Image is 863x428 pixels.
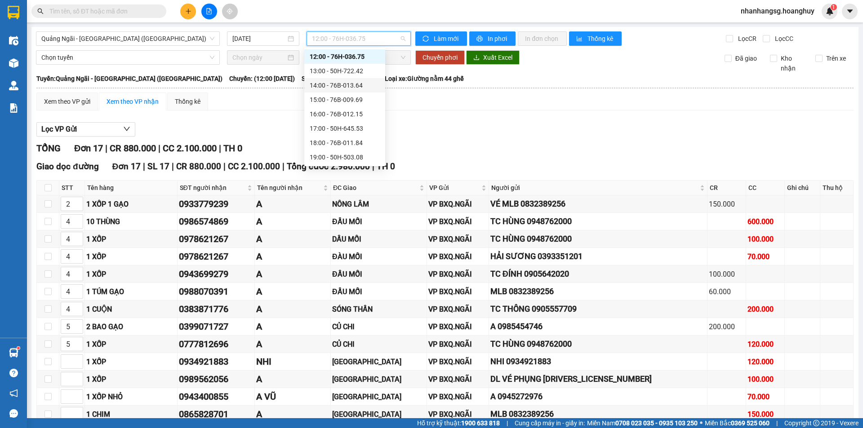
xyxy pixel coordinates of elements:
[9,369,18,377] span: question-circle
[86,374,176,385] div: 1 XỐP
[255,388,331,406] td: A VŨ
[178,335,255,353] td: 0777812696
[427,248,489,265] td: VP BXQ.NGÃI
[255,300,331,318] td: A
[110,143,156,154] span: CR 880.000
[569,31,622,46] button: bar-chartThống kê
[123,125,130,132] span: down
[705,418,770,428] span: Miền Bắc
[49,6,156,16] input: Tìm tên, số ĐT hoặc mã đơn
[747,356,783,367] div: 120.000
[86,409,176,420] div: 1 CHIM
[175,97,200,106] div: Thống kê
[813,420,819,426] span: copyright
[178,371,255,388] td: 0989562056
[256,355,329,369] div: NHI
[41,51,214,64] span: Chọn tuyến
[178,213,255,230] td: 0986574869
[41,124,77,135] span: Lọc VP Gửi
[310,124,380,133] div: 17:00 - 50H-645.53
[178,283,255,300] td: 0988070391
[709,269,744,280] div: 100.000
[179,267,254,281] div: 0943699279
[747,374,783,385] div: 100.000
[9,389,18,397] span: notification
[282,161,285,172] span: |
[256,372,329,386] div: A
[415,31,467,46] button: syncLàm mới
[74,143,103,154] span: Đơn 17
[747,234,783,245] div: 100.000
[428,409,487,420] div: VP BXQ.NGÃI
[428,339,487,350] div: VP BXQ.NGÃI
[709,321,744,332] div: 200.000
[826,7,834,15] img: icon-new-feature
[255,283,331,300] td: A
[36,75,222,82] b: Tuyến: Quảng Ngãi - [GEOGRAPHIC_DATA] ([GEOGRAPHIC_DATA])
[428,286,487,297] div: VP BXQ.NGÃI
[302,74,352,84] span: Số xe: 76H-036.75
[255,335,331,353] td: A
[428,304,487,315] div: VP BXQ.NGÃI
[178,388,255,406] td: 0943400855
[86,269,176,280] div: 1 XỐP
[434,34,460,44] span: Làm mới
[332,269,425,280] div: ĐẦU MỐI
[176,161,221,172] span: CR 880.000
[255,406,331,423] td: A
[178,353,255,371] td: 0934921883
[428,269,487,280] div: VP BXQ.NGÃI
[179,390,254,404] div: 0943400855
[201,4,217,19] button: file-add
[709,199,744,210] div: 150.000
[86,234,176,245] div: 1 XỐP
[747,339,783,350] div: 120.000
[428,321,487,332] div: VP BXQ.NGÃI
[771,34,795,44] span: Lọc CC
[179,232,254,246] div: 0978621267
[222,4,238,19] button: aim
[163,143,217,154] span: CC 2.100.000
[429,183,480,193] span: VP Gửi
[332,199,425,210] div: NÔNG LÂM
[223,143,242,154] span: TH 0
[310,52,380,62] div: 12:00 - 76H-036.75
[428,391,487,402] div: VP BXQ.NGÃI
[86,216,176,227] div: 10 THÙNG
[179,355,254,369] div: 0934921883
[219,143,221,154] span: |
[256,337,329,351] div: A
[85,181,178,195] th: Tên hàng
[490,355,706,368] div: NHI 0934921883
[831,4,837,10] sup: 1
[746,181,785,195] th: CC
[255,353,331,371] td: NHI
[747,391,783,402] div: 70.000
[179,250,254,264] div: 0978621267
[777,53,809,73] span: Kho nhận
[490,408,706,420] div: MLB 0832389256
[587,34,614,44] span: Thống kê
[490,338,706,350] div: TC HÙNG 0948762000
[490,320,706,333] div: A 0985454746
[820,181,854,195] th: Thu hộ
[9,81,18,90] img: warehouse-icon
[747,251,783,262] div: 70.000
[415,50,465,65] button: Chuyển phơi
[427,371,489,388] td: VP BXQ.NGÃI
[9,36,18,45] img: warehouse-icon
[86,321,176,332] div: 2 BAO GẠO
[179,407,254,421] div: 0865828701
[9,409,18,418] span: message
[179,197,254,211] div: 0933779239
[747,304,783,315] div: 200.000
[256,320,329,334] div: A
[461,419,500,427] strong: 1900 633 818
[312,32,405,45] span: 12:00 - 76H-036.75
[332,339,425,350] div: CỦ CHI
[255,195,331,213] td: A
[255,213,331,230] td: A
[256,197,329,211] div: A
[36,161,99,172] span: Giao dọc đường
[427,300,489,318] td: VP BXQ.NGÃI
